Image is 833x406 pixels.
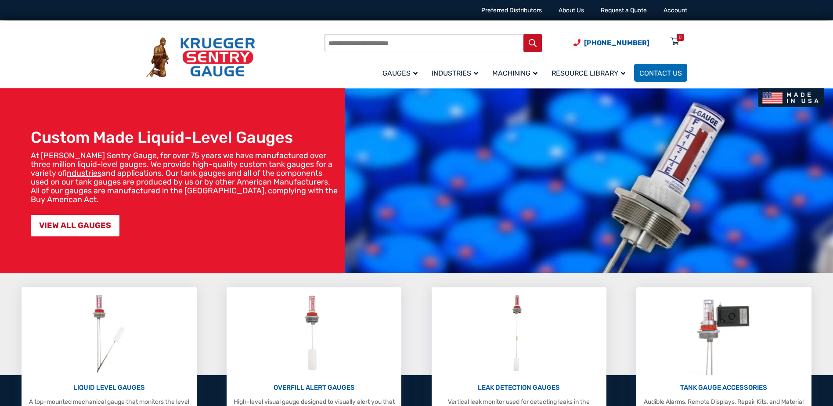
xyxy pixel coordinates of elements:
[639,69,682,77] span: Contact Us
[481,7,542,14] a: Preferred Distributors
[377,62,426,83] a: Gauges
[86,292,132,375] img: Liquid Level Gauges
[26,383,192,393] p: LIQUID LEVEL GAUGES
[146,37,255,78] img: Krueger Sentry Gauge
[584,39,649,47] span: [PHONE_NUMBER]
[487,62,546,83] a: Machining
[758,88,824,107] img: Made In USA
[501,292,536,375] img: Leak Detection Gauges
[689,292,759,375] img: Tank Gauge Accessories
[295,292,334,375] img: Overfill Alert Gauges
[31,215,119,236] a: VIEW ALL GAUGES
[436,383,602,393] p: LEAK DETECTION GAUGES
[67,168,101,178] a: industries
[559,7,584,14] a: About Us
[601,7,647,14] a: Request a Quote
[382,69,418,77] span: Gauges
[31,128,341,147] h1: Custom Made Liquid-Level Gauges
[634,64,687,82] a: Contact Us
[552,69,625,77] span: Resource Library
[573,37,649,48] a: Phone Number (920) 434-8860
[679,34,682,41] div: 0
[432,69,478,77] span: Industries
[664,7,687,14] a: Account
[492,69,537,77] span: Machining
[426,62,487,83] a: Industries
[641,383,807,393] p: TANK GAUGE ACCESSORIES
[231,383,397,393] p: OVERFILL ALERT GAUGES
[31,151,341,204] p: At [PERSON_NAME] Sentry Gauge, for over 75 years we have manufactured over three million liquid-l...
[546,62,634,83] a: Resource Library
